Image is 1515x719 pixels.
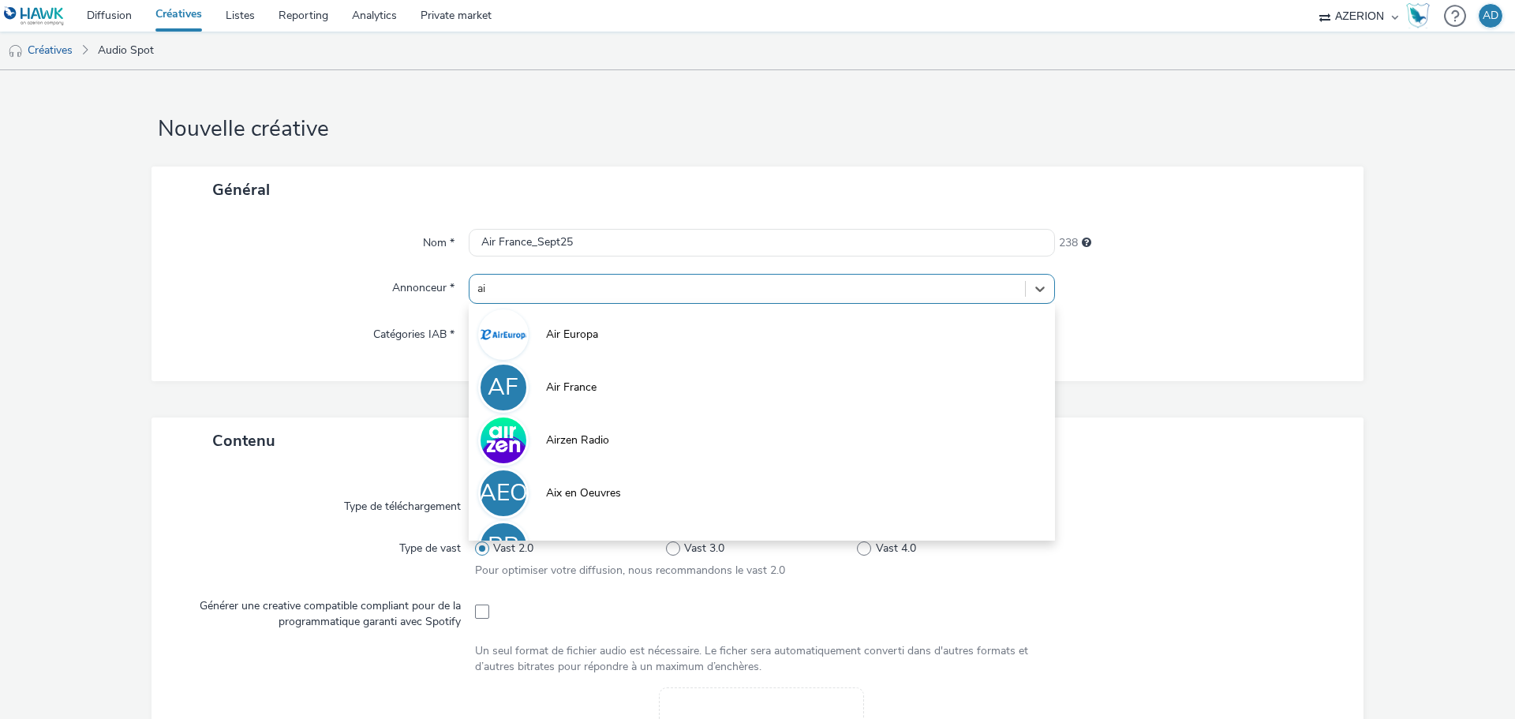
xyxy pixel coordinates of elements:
span: Banque Populaire [546,538,632,554]
label: Type de téléchargement [338,492,467,515]
label: Type de vast [393,534,467,556]
img: Air Europa [481,312,526,358]
div: AF [488,365,518,410]
div: 255 caractères maximum [1082,235,1091,251]
input: Nom [469,229,1055,257]
img: audio [8,43,24,59]
div: Un seul format de fichier audio est nécessaire. Le ficher sera automatiquement converti dans d'au... [475,643,1049,676]
span: Vast 3.0 [684,541,724,556]
span: Aix en Oeuvres [546,485,621,501]
div: AD [1483,4,1498,28]
div: BP [488,524,518,568]
h1: Nouvelle créative [151,114,1363,144]
label: Générer une creative compatible compliant pour de la programmatique garanti avec Spotify [180,592,467,631]
img: Hawk Academy [1406,3,1430,28]
label: Catégories IAB * [367,320,461,343]
a: Audio Spot [90,32,162,69]
img: undefined Logo [4,6,65,26]
label: Nom * [417,229,461,251]
span: Vast 2.0 [493,541,533,556]
span: Général [212,179,270,200]
span: Air France [546,380,597,395]
img: Airzen Radio [481,418,526,463]
label: Annonceur * [386,274,461,296]
span: Airzen Radio [546,433,609,448]
span: Pour optimiser votre diffusion, nous recommandons le vast 2.0 [475,563,785,578]
div: AEO [479,471,528,515]
span: Vast 4.0 [876,541,916,556]
span: Air Europa [546,327,598,343]
span: 238 [1059,235,1078,251]
span: Contenu [212,430,275,451]
a: Hawk Academy [1406,3,1436,28]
